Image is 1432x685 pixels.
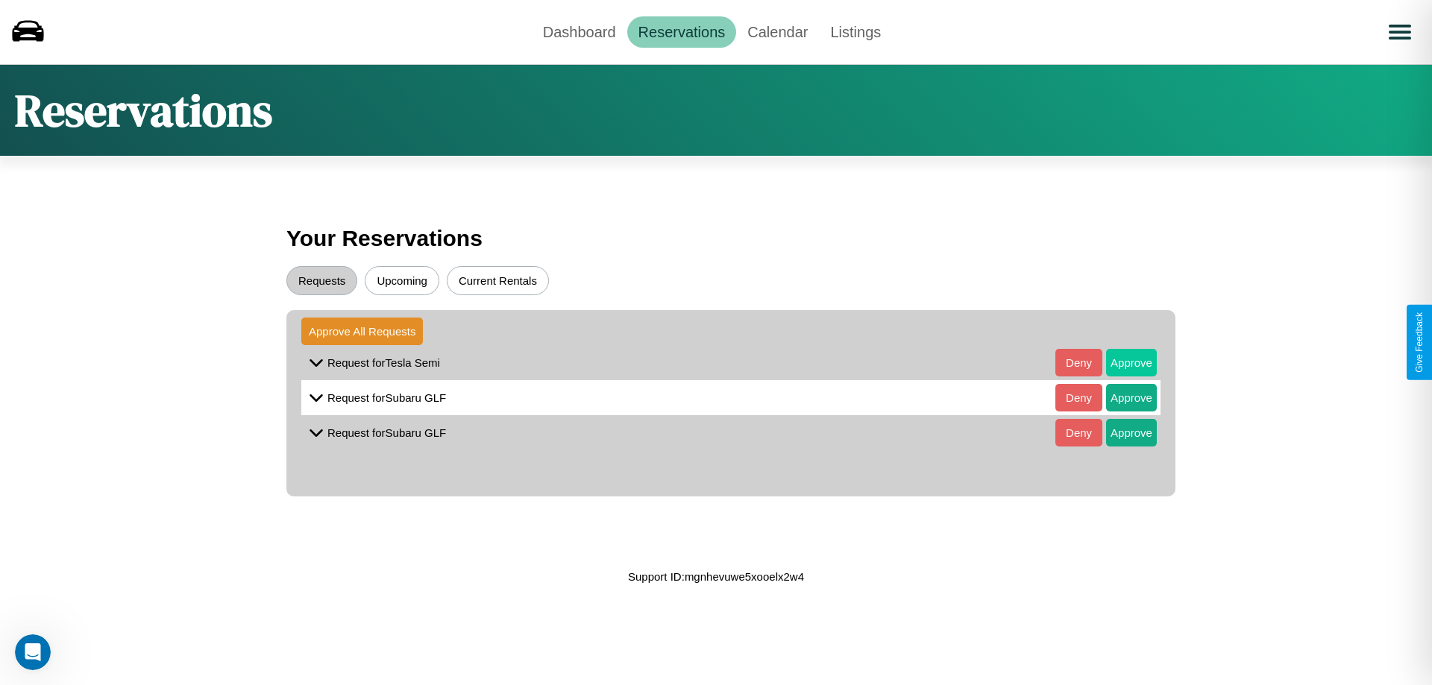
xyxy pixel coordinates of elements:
a: Listings [819,16,892,48]
button: Approve All Requests [301,318,423,345]
iframe: Intercom live chat [15,634,51,670]
button: Current Rentals [447,266,549,295]
button: Deny [1055,349,1102,376]
button: Approve [1106,349,1157,376]
p: Request for Subaru GLF [327,388,446,408]
button: Requests [286,266,357,295]
a: Reservations [627,16,737,48]
button: Open menu [1379,11,1421,53]
p: Request for Subaru GLF [327,423,446,443]
h1: Reservations [15,80,272,141]
button: Deny [1055,384,1102,411]
a: Calendar [736,16,819,48]
div: Give Feedback [1414,312,1425,373]
p: Request for Tesla Semi [327,353,440,373]
button: Upcoming [365,266,439,295]
button: Deny [1055,419,1102,446]
p: Support ID: mgnhevuwe5xooelx2w4 [628,566,804,587]
a: Dashboard [532,16,627,48]
button: Approve [1106,384,1157,411]
button: Approve [1106,419,1157,446]
h3: Your Reservations [286,218,1146,259]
